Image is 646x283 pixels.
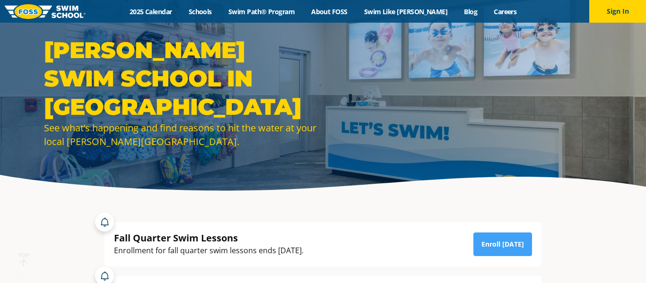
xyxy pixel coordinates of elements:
a: Careers [486,7,525,16]
div: See what’s happening and find reasons to hit the water at your local [PERSON_NAME][GEOGRAPHIC_DATA]. [44,121,318,148]
h1: [PERSON_NAME] Swim School in [GEOGRAPHIC_DATA] [44,36,318,121]
a: Schools [180,7,220,16]
div: TOP [18,252,29,267]
a: Swim Like [PERSON_NAME] [356,7,456,16]
img: FOSS Swim School Logo [5,4,86,19]
a: Swim Path® Program [220,7,303,16]
div: Enrollment for fall quarter swim lessons ends [DATE]. [114,244,304,257]
a: Blog [456,7,486,16]
a: About FOSS [303,7,356,16]
a: 2025 Calendar [121,7,180,16]
a: Enroll [DATE] [473,232,532,256]
div: Fall Quarter Swim Lessons [114,232,304,244]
